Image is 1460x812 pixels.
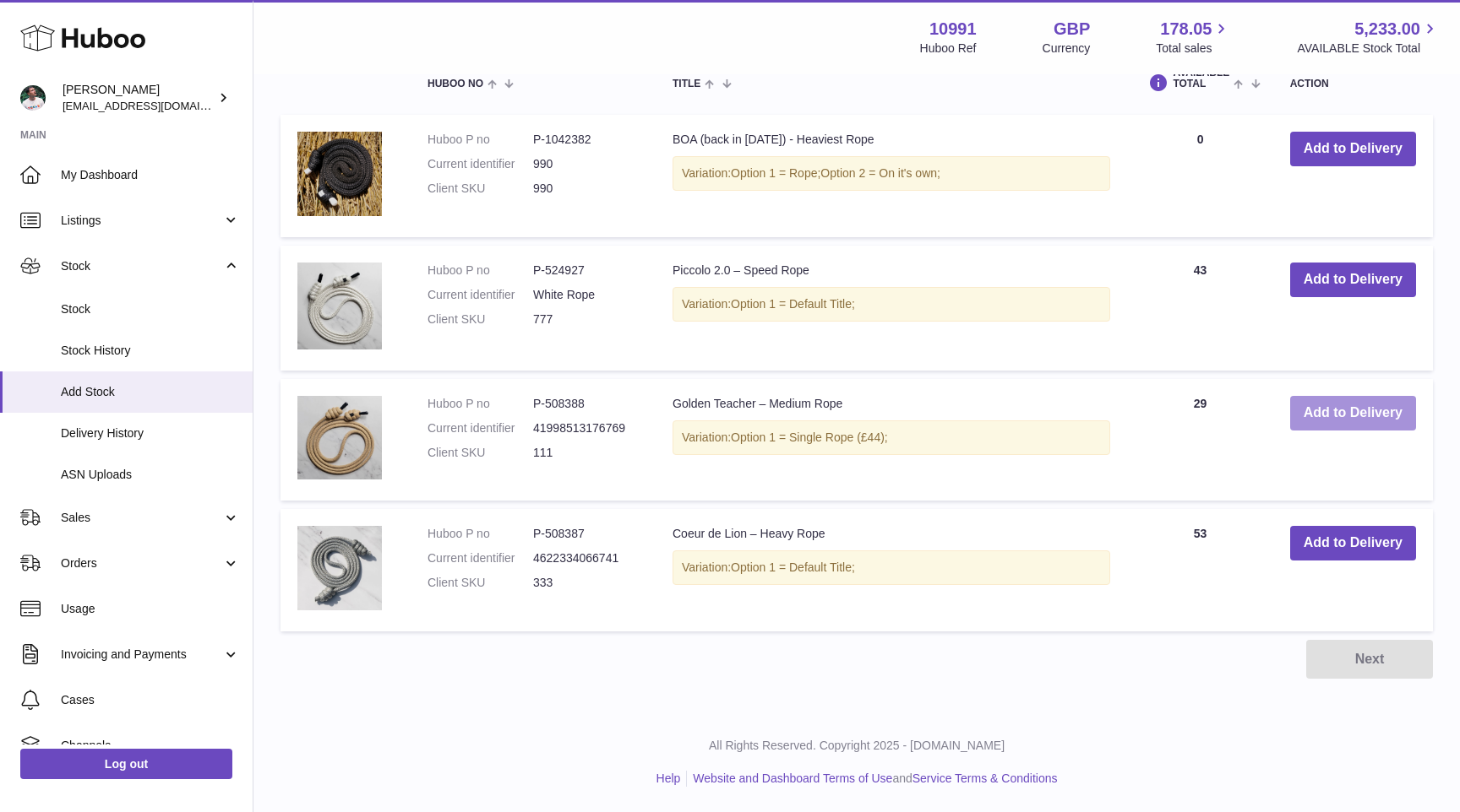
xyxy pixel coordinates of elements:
dt: Current identifier [428,420,533,436]
dt: Current identifier [428,287,533,303]
td: 43 [1127,246,1272,371]
dd: White Rope [533,287,639,303]
strong: GBP [1054,18,1090,41]
span: Usage [61,601,240,617]
div: Variation: [673,156,1110,191]
dt: Client SKU [428,575,533,591]
dt: Current identifier [428,156,533,172]
dd: P-508387 [533,526,639,542]
span: Stock [61,258,222,274]
span: My Dashboard [61,167,240,183]
a: Website and Dashboard Terms of Use [693,771,892,785]
td: 29 [1127,379,1272,501]
dt: Huboo P no [428,263,533,279]
span: AVAILABLE Total [1173,68,1229,89]
span: Orders [61,555,222,571]
span: Option 1 = Default Title; [731,560,855,574]
span: Stock History [61,343,240,359]
span: Option 2 = On it's own; [820,166,940,180]
a: 5,233.00 AVAILABLE Stock Total [1297,18,1440,57]
span: Option 1 = Rope; [731,166,820,180]
dt: Client SKU [428,311,533,328]
div: Huboo Ref [920,41,977,57]
span: 178.05 [1160,18,1212,41]
span: Sales [61,510,222,526]
button: Add to Delivery [1290,526,1416,560]
dd: P-508388 [533,396,639,412]
span: Stock [61,301,240,317]
dt: Current identifier [428,550,533,566]
img: BOA (back in 2025) - Heaviest Rope [297,132,382,216]
span: 5,233.00 [1354,18,1420,41]
div: [PERSON_NAME] [63,82,215,114]
dd: P-524927 [533,263,639,279]
a: Service Terms & Conditions [912,771,1058,785]
dd: 111 [533,445,639,461]
td: 0 [1127,115,1272,237]
span: Add Stock [61,384,240,400]
span: Huboo no [428,78,483,89]
span: Invoicing and Payments [61,647,222,663]
img: Golden Teacher – Medium Rope [297,396,382,479]
span: ASN Uploads [61,467,240,483]
dd: 41998513176769 [533,420,639,436]
button: Add to Delivery [1290,132,1416,166]
a: Help [656,771,681,785]
dt: Huboo P no [428,526,533,542]
span: Delivery History [61,425,240,441]
span: Option 1 = Single Rope (£44); [731,430,888,444]
td: 53 [1127,509,1272,631]
td: Piccolo 2.0 – Speed Rope [656,246,1127,371]
span: Total sales [1156,41,1231,57]
div: Action [1290,78,1416,89]
img: Coeur de Lion – Heavy Rope [297,526,382,610]
dd: 777 [533,311,639,328]
div: Variation: [673,550,1110,585]
p: All Rights Reserved. Copyright 2025 - [DOMAIN_NAME] [267,738,1446,754]
span: Channels [61,738,240,754]
span: Title [673,78,700,89]
td: Coeur de Lion – Heavy Rope [656,509,1127,631]
td: Golden Teacher – Medium Rope [656,379,1127,501]
strong: 10991 [929,18,977,41]
span: Option 1 = Default Title; [731,297,855,311]
dd: 990 [533,156,639,172]
a: Log out [20,749,232,779]
div: Variation: [673,420,1110,455]
li: and [687,771,1057,787]
dd: P-1042382 [533,132,639,148]
dt: Client SKU [428,445,533,461]
dt: Huboo P no [428,396,533,412]
td: BOA (back in [DATE]) - Heaviest Rope [656,115,1127,237]
dt: Huboo P no [428,132,533,148]
dd: 333 [533,575,639,591]
dd: 4622334066741 [533,550,639,566]
button: Add to Delivery [1290,396,1416,430]
a: 178.05 Total sales [1156,18,1231,57]
img: timshieff@gmail.com [20,85,46,111]
span: Listings [61,213,222,229]
dd: 990 [533,181,639,197]
span: AVAILABLE Stock Total [1297,41,1440,57]
button: Add to Delivery [1290,263,1416,297]
div: Currency [1043,41,1091,57]
span: Cases [61,692,240,708]
span: [EMAIL_ADDRESS][DOMAIN_NAME] [63,99,248,112]
dt: Client SKU [428,181,533,197]
div: Variation: [673,287,1110,322]
img: Piccolo 2.0 – Speed Rope [297,263,382,349]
